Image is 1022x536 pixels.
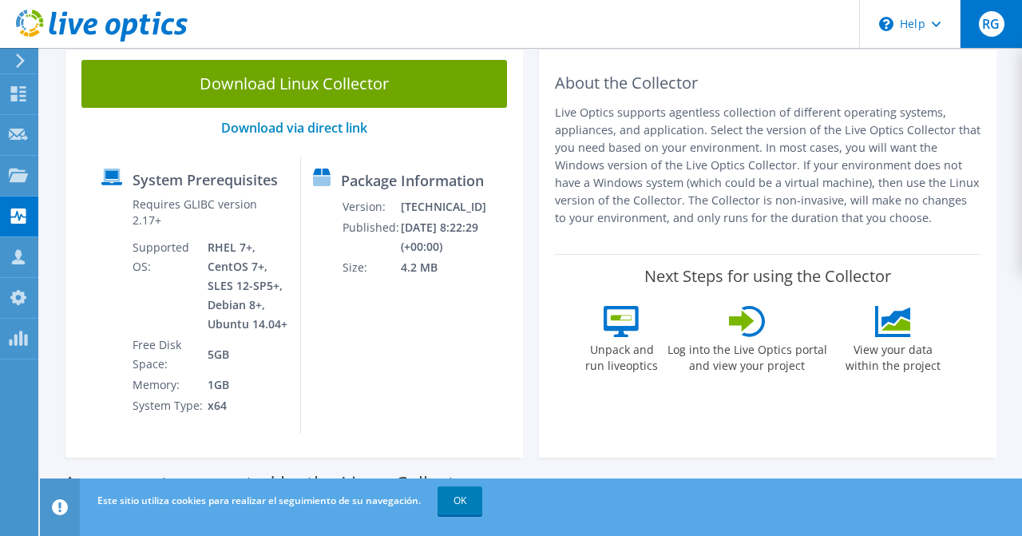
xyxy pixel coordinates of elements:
[207,237,288,335] td: RHEL 7+, CentOS 7+, SLES 12-SP5+, Debian 8+, Ubuntu 14.04+
[400,197,516,217] td: [TECHNICAL_ID]
[207,375,288,395] td: 1GB
[64,475,474,491] label: Assessments supported by the Linux Collector
[221,119,367,137] a: Download via direct link
[555,73,980,93] h2: About the Collector
[342,217,400,257] td: Published:
[81,60,507,108] a: Download Linux Collector
[555,104,980,227] p: Live Optics supports agentless collection of different operating systems, appliances, and applica...
[979,11,1004,37] span: RG
[644,267,891,286] label: Next Steps for using the Collector
[342,257,400,278] td: Size:
[585,337,659,374] label: Unpack and run liveoptics
[400,217,516,257] td: [DATE] 8:22:29 (+00:00)
[341,173,484,189] label: Package Information
[132,335,207,375] td: Free Disk Space:
[879,17,893,31] svg: \n
[132,375,207,395] td: Memory:
[133,197,287,228] label: Requires GLIBC version 2.17+
[207,395,288,416] td: x64
[132,395,207,416] td: System Type:
[132,237,207,335] td: Supported OS:
[400,257,516,278] td: 4.2 MB
[667,337,828,374] label: Log into the Live Optics portal and view your project
[438,486,482,515] a: OK
[97,494,421,507] span: Este sitio utiliza cookies para realizar el seguimiento de su navegación.
[836,337,951,374] label: View your data within the project
[342,197,400,217] td: Version:
[207,335,288,375] td: 5GB
[133,172,278,188] label: System Prerequisites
